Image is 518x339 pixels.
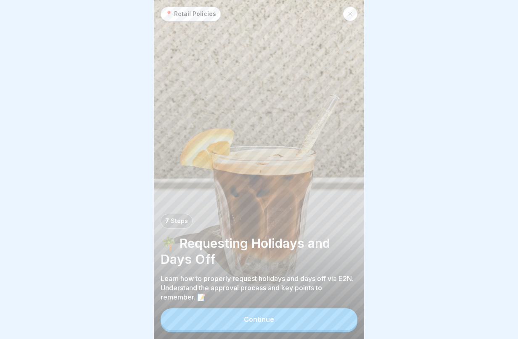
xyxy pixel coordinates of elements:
[161,235,357,267] p: 🌴 Requesting Holidays and Days Off
[161,274,357,302] p: Learn how to properly request holidays and days off via E2N. Understand the approval process and ...
[165,11,216,18] p: 📍 Retail Policies
[165,218,188,225] p: 7 Steps
[161,308,357,330] button: Continue
[244,315,274,323] div: Continue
